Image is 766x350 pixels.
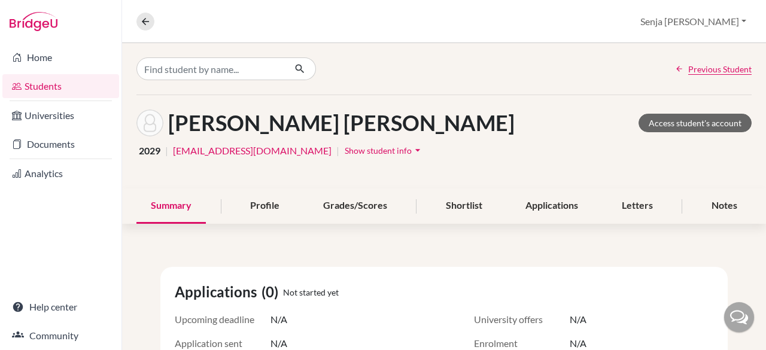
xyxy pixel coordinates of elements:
[2,295,119,319] a: Help center
[136,109,163,136] img: CHRISTIAN RAFFAELE ARTHA BALA's avatar
[309,188,402,224] div: Grades/Scores
[431,188,497,224] div: Shortlist
[688,63,752,75] span: Previous Student
[136,188,206,224] div: Summary
[2,162,119,185] a: Analytics
[136,57,285,80] input: Find student by name...
[168,110,515,136] h1: [PERSON_NAME] [PERSON_NAME]
[175,312,270,327] span: Upcoming deadline
[236,188,294,224] div: Profile
[635,10,752,33] button: Senja [PERSON_NAME]
[345,145,412,156] span: Show student info
[607,188,667,224] div: Letters
[165,144,168,158] span: |
[511,188,592,224] div: Applications
[336,144,339,158] span: |
[2,45,119,69] a: Home
[675,63,752,75] a: Previous Student
[639,114,752,132] a: Access student's account
[283,286,339,299] span: Not started yet
[10,12,57,31] img: Bridge-U
[474,312,570,327] span: University offers
[262,281,283,303] span: (0)
[139,144,160,158] span: 2029
[175,281,262,303] span: Applications
[270,312,287,327] span: N/A
[2,104,119,127] a: Universities
[412,144,424,156] i: arrow_drop_down
[2,74,119,98] a: Students
[697,188,752,224] div: Notes
[2,324,119,348] a: Community
[2,132,119,156] a: Documents
[570,312,586,327] span: N/A
[173,144,332,158] a: [EMAIL_ADDRESS][DOMAIN_NAME]
[344,141,424,160] button: Show student infoarrow_drop_down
